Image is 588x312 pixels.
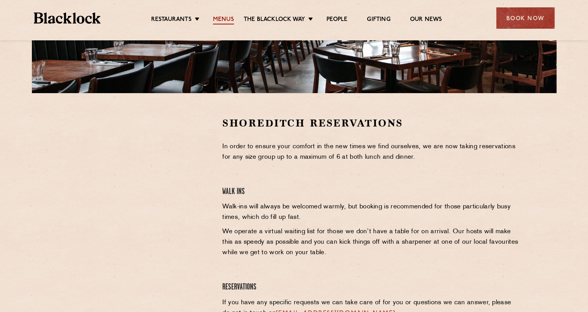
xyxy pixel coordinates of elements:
img: BL_Textured_Logo-footer-cropped.svg [34,12,101,24]
p: Walk-ins will always be welcomed warmly, but booking is recommended for those particularly busy t... [222,202,520,223]
a: The Blacklock Way [244,16,305,24]
a: Restaurants [151,16,192,24]
a: Our News [410,16,442,24]
h4: Reservations [222,282,520,293]
a: People [326,16,347,24]
a: Menus [213,16,234,24]
a: Gifting [367,16,390,24]
div: Book Now [496,7,555,29]
h2: Shoreditch Reservations [222,116,520,130]
p: We operate a virtual waiting list for those we don’t have a table for on arrival. Our hosts will ... [222,227,520,258]
h4: Walk Ins [222,187,520,197]
iframe: OpenTable make booking widget [96,116,183,233]
p: In order to ensure your comfort in the new times we find ourselves, we are now taking reservation... [222,142,520,163]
